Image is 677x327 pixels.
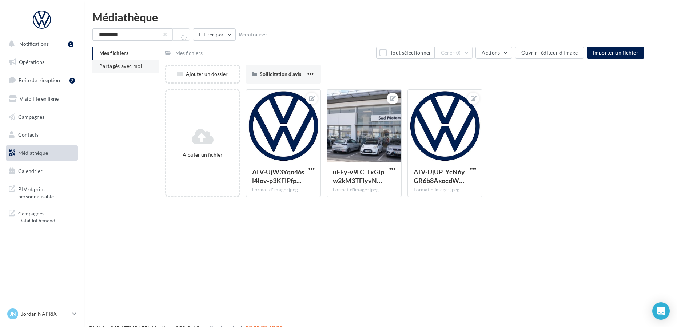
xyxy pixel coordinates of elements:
[99,50,128,56] span: Mes fichiers
[18,209,75,224] span: Campagnes DataOnDemand
[20,96,59,102] span: Visibilité en ligne
[587,47,644,59] button: Importer un fichier
[18,184,75,200] span: PLV et print personnalisable
[414,187,476,193] div: Format d'image: jpeg
[4,72,79,88] a: Boîte de réception2
[175,49,203,57] div: Mes fichiers
[652,302,670,320] div: Open Intercom Messenger
[169,151,236,158] div: Ajouter un fichier
[4,54,79,70] a: Opérations
[454,50,461,56] span: (0)
[92,12,668,23] div: Médiathèque
[4,181,79,203] a: PLV et print personnalisable
[19,41,49,47] span: Notifications
[4,127,79,142] a: Contacts
[10,310,16,318] span: JN
[593,49,638,56] span: Importer un fichier
[68,41,73,47] div: 1
[333,187,395,193] div: Format d'image: jpeg
[376,47,434,59] button: Tout sélectionner
[4,109,79,125] a: Campagnes
[333,168,384,185] span: uFFy-v9LC_TxGipw2kM3TFlyvNb8XA16-UDsozOIH9to0hpb_TA_tK9esG7CLSGKnVezxKwk0qBENo7IMw=s0
[4,145,79,161] a: Médiathèque
[4,206,79,227] a: Campagnes DataOnDemand
[99,63,142,69] span: Partagés avec moi
[19,59,44,65] span: Opérations
[475,47,512,59] button: Actions
[193,28,236,41] button: Filtrer par
[414,168,465,185] span: ALV-UjUP_YcN6yGR6b8AxocdWwjsex0--yzbrqgBLge_Hgczsscnj8J8
[19,77,60,83] span: Boîte de réception
[252,187,315,193] div: Format d'image: jpeg
[4,91,79,106] a: Visibilité en ligne
[18,132,39,138] span: Contacts
[482,49,500,56] span: Actions
[236,30,271,39] button: Réinitialiser
[252,168,304,185] span: ALV-UjW3Yqo46sl4Iov-p3KFlPfpEryfXg4INNCWDkf5smLjqG5ypnAw
[4,163,79,179] a: Calendrier
[435,47,473,59] button: Gérer(0)
[6,307,78,321] a: JN Jordan NAPRIX
[4,36,76,52] button: Notifications 1
[18,168,43,174] span: Calendrier
[21,310,69,318] p: Jordan NAPRIX
[260,71,301,77] span: Sollicitation d'avis
[69,78,75,84] div: 2
[166,70,239,78] div: Ajouter un dossier
[18,150,48,156] span: Médiathèque
[18,113,44,120] span: Campagnes
[515,47,584,59] button: Ouvrir l'éditeur d'image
